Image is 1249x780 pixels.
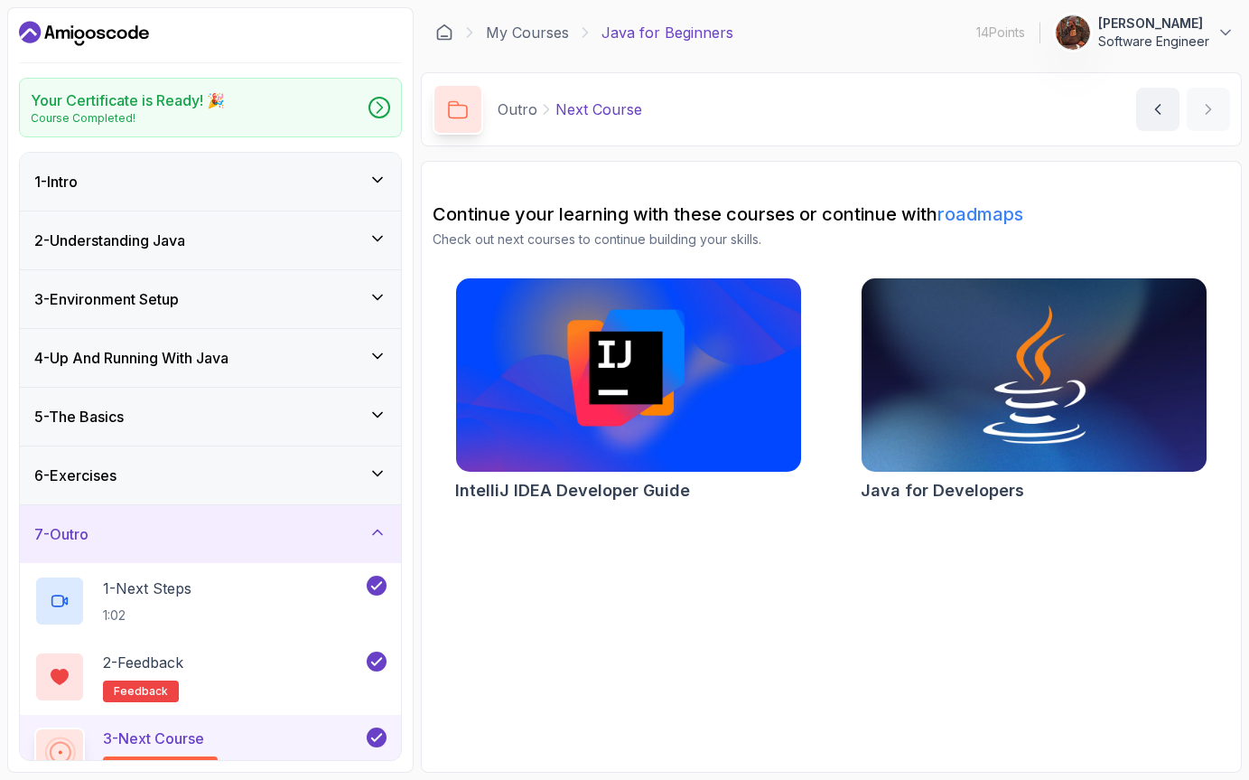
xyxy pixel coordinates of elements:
[34,347,228,369] h3: 4 - Up And Running With Java
[862,278,1207,472] img: Java for Developers card
[114,684,168,699] span: feedback
[34,652,387,702] button: 2-Feedbackfeedback
[498,99,537,120] p: Outro
[19,19,149,48] a: Dashboard
[20,270,401,328] button: 3-Environment Setup
[455,277,802,503] a: IntelliJ IDEA Developer Guide cardIntelliJ IDEA Developer Guide
[976,23,1025,42] p: 14 Points
[937,203,1023,225] a: roadmaps
[433,230,1230,249] p: Check out next courses to continue building your skills.
[20,446,401,504] button: 6-Exercises
[486,22,569,43] a: My Courses
[34,288,179,310] h3: 3 - Environment Setup
[31,89,225,111] h2: Your Certificate is Ready! 🎉
[555,99,642,120] p: Next Course
[1098,14,1209,33] p: [PERSON_NAME]
[1136,88,1179,131] button: previous content
[435,23,453,42] a: Dashboard
[34,230,185,251] h3: 2 - Understanding Java
[20,505,401,563] button: 7-Outro
[103,606,191,625] p: 1:02
[601,22,733,43] p: Java for Beginners
[19,78,402,137] a: Your Certificate is Ready! 🎉Course Completed!
[34,576,387,626] button: 1-Next Steps1:02
[20,329,401,387] button: 4-Up And Running With Java
[861,277,1207,503] a: Java for Developers cardJava for Developers
[861,478,1024,503] h2: Java for Developers
[34,523,89,545] h3: 7 - Outro
[1055,14,1235,51] button: user profile image[PERSON_NAME]Software Engineer
[20,388,401,446] button: 5-The Basics
[1098,33,1209,51] p: Software Engineer
[456,278,801,472] img: IntelliJ IDEA Developer Guide card
[433,202,1230,227] h2: Continue your learning with these courses or continue with
[103,652,183,673] p: 2 - Feedback
[20,211,401,269] button: 2-Understanding Java
[114,760,207,775] span: related-courses
[455,478,690,503] h2: IntelliJ IDEA Developer Guide
[34,728,387,778] button: 3-Next Courserelated-courses
[31,111,225,126] p: Course Completed!
[103,728,204,749] p: 3 - Next Course
[20,153,401,211] button: 1-Intro
[34,171,78,193] h3: 1 - Intro
[34,406,124,428] h3: 5 - The Basics
[34,465,117,486] h3: 6 - Exercises
[103,578,191,599] p: 1 - Next Steps
[1187,88,1230,131] button: next content
[1056,15,1090,50] img: user profile image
